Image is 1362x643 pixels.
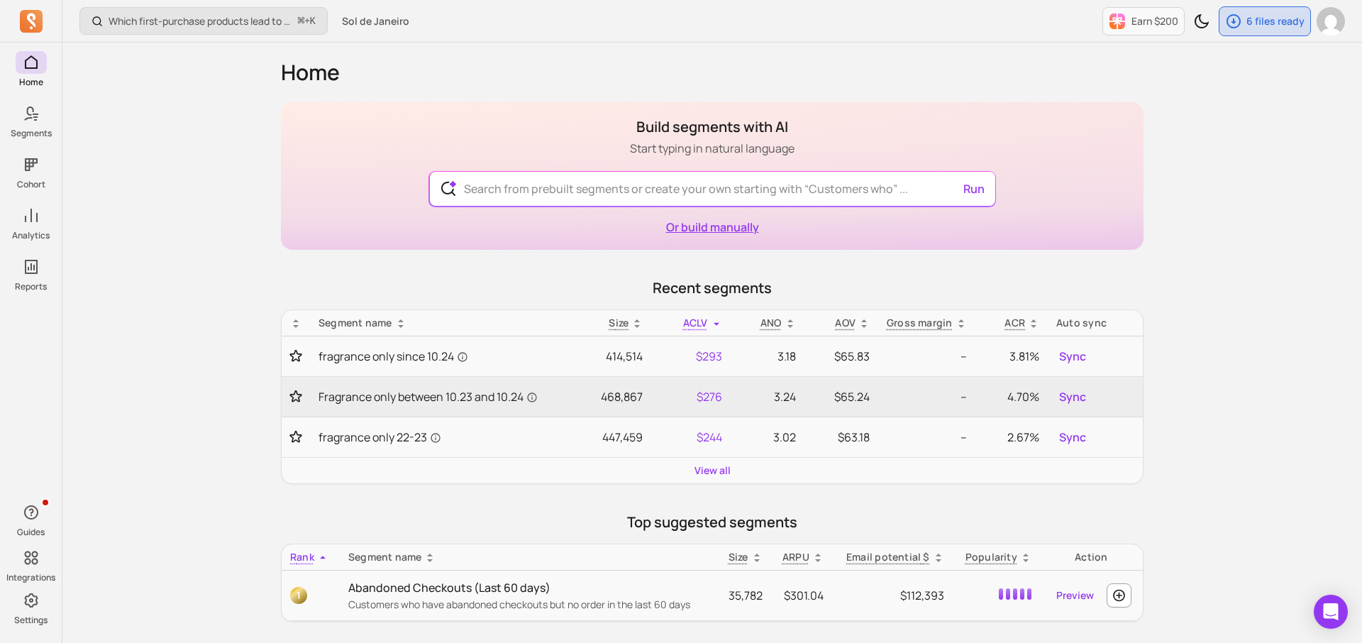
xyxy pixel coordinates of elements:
[577,348,643,365] p: 414,514
[290,550,314,564] span: Rank
[609,316,629,329] span: Size
[660,429,721,446] p: $244
[729,550,748,564] span: Size
[683,316,708,329] span: ACLV
[1051,583,1100,608] a: Preview
[6,572,55,583] p: Integrations
[290,430,301,444] button: Toggle favorite
[577,388,643,405] p: 468,867
[1246,14,1305,28] p: 6 files ready
[694,463,731,478] a: View all
[79,7,328,35] button: Which first-purchase products lead to the highest revenue per customer over time?⌘+K
[739,348,796,365] p: 3.18
[984,429,1040,446] p: 2.67%
[1317,7,1345,35] img: avatar
[739,429,796,446] p: 3.02
[290,390,301,404] button: Toggle favorite
[1314,595,1348,629] div: Open Intercom Messenger
[630,140,794,157] p: Start typing in natural language
[290,587,307,604] span: 1
[290,349,301,363] button: Toggle favorite
[319,388,560,405] a: Fragrance only between 10.23 and 10.24
[16,498,47,541] button: Guides
[319,429,441,446] span: fragrance only 22-23
[319,388,538,405] span: Fragrance only between 10.23 and 10.24
[1059,348,1086,365] span: Sync
[958,175,990,203] button: Run
[348,550,709,564] div: Segment name
[1131,14,1178,28] p: Earn $200
[782,550,809,564] p: ARPU
[281,60,1144,85] h1: Home
[310,16,316,27] kbd: K
[1056,385,1089,408] button: Sync
[965,550,1017,564] p: Popularity
[333,9,418,34] button: Sol de Janeiro
[887,348,967,365] p: --
[813,429,870,446] p: $63.18
[281,278,1144,298] p: Recent segments
[319,348,560,365] a: fragrance only since 10.24
[1059,388,1086,405] span: Sync
[281,512,1144,532] p: Top suggested segments
[1056,316,1134,330] div: Auto sync
[17,179,45,190] p: Cohort
[813,348,870,365] p: $65.83
[15,281,47,292] p: Reports
[760,316,782,329] span: ANO
[630,117,794,137] h1: Build segments with AI
[19,77,43,88] p: Home
[1004,316,1025,330] p: ACR
[577,429,643,446] p: 447,459
[1187,7,1216,35] button: Toggle dark mode
[17,527,45,538] p: Guides
[784,588,824,603] span: $301.04
[319,348,468,365] span: fragrance only since 10.24
[109,14,292,28] p: Which first-purchase products lead to the highest revenue per customer over time?
[12,230,50,241] p: Analytics
[297,13,305,31] kbd: ⌘
[453,172,973,206] input: Search from prebuilt segments or create your own starting with “Customers who” ...
[348,579,709,596] p: Abandoned Checkouts (Last 60 days)
[319,429,560,446] a: fragrance only 22-23
[1048,550,1134,564] div: Action
[835,316,856,330] p: AOV
[729,588,763,603] span: 35,782
[813,388,870,405] p: $65.24
[11,128,52,139] p: Segments
[984,388,1040,405] p: 4.70%
[1219,6,1311,36] button: 6 files ready
[900,588,944,603] span: $112,393
[887,316,953,330] p: Gross margin
[660,388,721,405] p: $276
[666,219,759,235] a: Or build manually
[846,550,930,564] p: Email potential $
[1102,7,1185,35] button: Earn $200
[660,348,721,365] p: $293
[984,348,1040,365] p: 3.81%
[1056,426,1089,449] button: Sync
[739,388,796,405] p: 3.24
[298,13,316,28] span: +
[14,615,48,626] p: Settings
[1059,429,1086,446] span: Sync
[342,14,409,28] span: Sol de Janeiro
[319,316,560,330] div: Segment name
[348,598,709,612] p: Customers who have abandoned checkouts but no order in the last 60 days
[887,388,967,405] p: --
[1056,345,1089,368] button: Sync
[887,429,967,446] p: --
